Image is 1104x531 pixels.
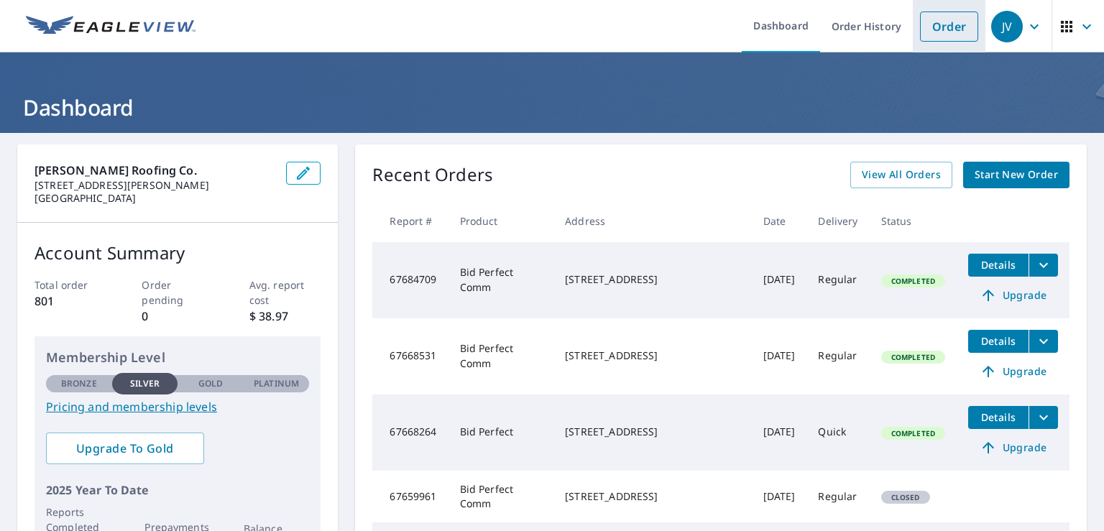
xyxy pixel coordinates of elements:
[977,287,1049,304] span: Upgrade
[448,394,554,471] td: Bid Perfect
[46,433,204,464] a: Upgrade To Gold
[34,277,106,292] p: Total order
[862,166,941,184] span: View All Orders
[448,242,554,318] td: Bid Perfect Comm
[17,93,1087,122] h1: Dashboard
[565,489,740,504] div: [STREET_ADDRESS]
[34,292,106,310] p: 801
[806,200,869,242] th: Delivery
[249,277,321,308] p: Avg. report cost
[565,348,740,363] div: [STREET_ADDRESS]
[46,398,309,415] a: Pricing and membership levels
[920,11,978,42] a: Order
[565,272,740,287] div: [STREET_ADDRESS]
[977,363,1049,380] span: Upgrade
[254,377,299,390] p: Platinum
[198,377,223,390] p: Gold
[142,277,213,308] p: Order pending
[34,179,275,192] p: [STREET_ADDRESS][PERSON_NAME]
[34,162,275,179] p: [PERSON_NAME] Roofing Co.
[1029,330,1058,353] button: filesDropdownBtn-67668531
[372,318,448,394] td: 67668531
[46,348,309,367] p: Membership Level
[991,11,1023,42] div: JV
[372,471,448,522] td: 67659961
[448,318,554,394] td: Bid Perfect Comm
[372,162,493,188] p: Recent Orders
[963,162,1069,188] a: Start New Order
[1029,406,1058,429] button: filesDropdownBtn-67668264
[448,471,554,522] td: Bid Perfect Comm
[977,258,1020,272] span: Details
[249,308,321,325] p: $ 38.97
[806,471,869,522] td: Regular
[977,439,1049,456] span: Upgrade
[883,352,944,362] span: Completed
[968,284,1058,307] a: Upgrade
[968,254,1029,277] button: detailsBtn-67684709
[448,200,554,242] th: Product
[752,242,807,318] td: [DATE]
[975,166,1058,184] span: Start New Order
[553,200,751,242] th: Address
[372,394,448,471] td: 67668264
[130,377,160,390] p: Silver
[142,308,213,325] p: 0
[1029,254,1058,277] button: filesDropdownBtn-67684709
[883,492,929,502] span: Closed
[883,276,944,286] span: Completed
[968,360,1058,383] a: Upgrade
[565,425,740,439] div: [STREET_ADDRESS]
[968,330,1029,353] button: detailsBtn-67668531
[968,436,1058,459] a: Upgrade
[57,440,193,456] span: Upgrade To Gold
[870,200,957,242] th: Status
[752,200,807,242] th: Date
[883,428,944,438] span: Completed
[968,406,1029,429] button: detailsBtn-67668264
[372,242,448,318] td: 67684709
[46,481,309,499] p: 2025 Year To Date
[26,16,195,37] img: EV Logo
[372,200,448,242] th: Report #
[806,318,869,394] td: Regular
[34,240,321,266] p: Account Summary
[61,377,97,390] p: Bronze
[34,192,275,205] p: [GEOGRAPHIC_DATA]
[752,394,807,471] td: [DATE]
[806,242,869,318] td: Regular
[752,471,807,522] td: [DATE]
[752,318,807,394] td: [DATE]
[977,410,1020,424] span: Details
[850,162,952,188] a: View All Orders
[977,334,1020,348] span: Details
[806,394,869,471] td: Quick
